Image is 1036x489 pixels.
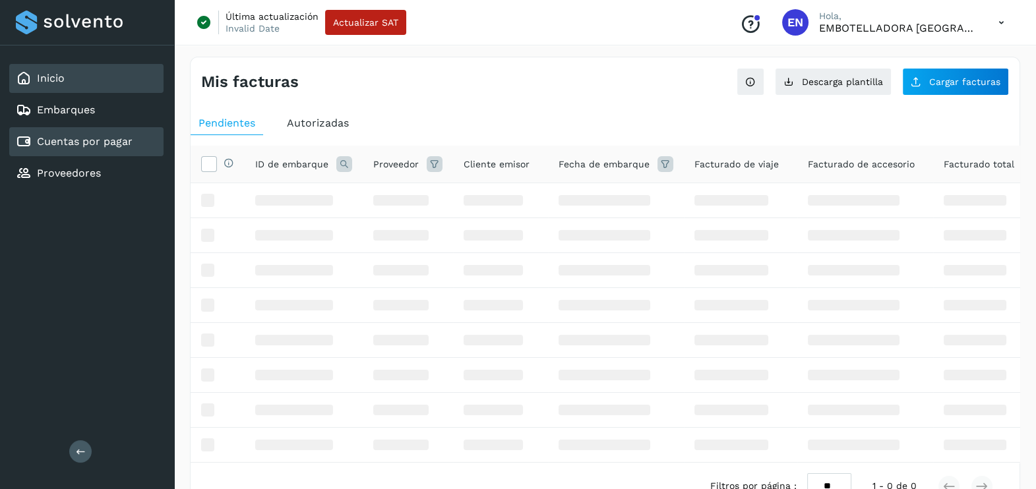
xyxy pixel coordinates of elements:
[775,68,892,96] button: Descarga plantilla
[819,11,977,22] p: Hola,
[325,10,406,35] button: Actualizar SAT
[287,117,349,129] span: Autorizadas
[37,72,65,84] a: Inicio
[929,77,1000,86] span: Cargar facturas
[37,103,95,116] a: Embarques
[333,18,398,27] span: Actualizar SAT
[9,96,164,125] div: Embarques
[226,11,319,22] p: Última actualización
[944,158,1014,171] span: Facturado total
[198,117,255,129] span: Pendientes
[808,158,915,171] span: Facturado de accesorio
[37,167,101,179] a: Proveedores
[464,158,530,171] span: Cliente emisor
[9,127,164,156] div: Cuentas por pagar
[902,68,1009,96] button: Cargar facturas
[559,158,650,171] span: Fecha de embarque
[37,135,133,148] a: Cuentas por pagar
[373,158,419,171] span: Proveedor
[819,22,977,34] p: EMBOTELLADORA NIAGARA DE MEXICO
[226,22,280,34] p: Invalid Date
[9,159,164,188] div: Proveedores
[201,72,299,92] h4: Mis facturas
[9,64,164,93] div: Inicio
[255,158,328,171] span: ID de embarque
[694,158,779,171] span: Facturado de viaje
[802,77,883,86] span: Descarga plantilla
